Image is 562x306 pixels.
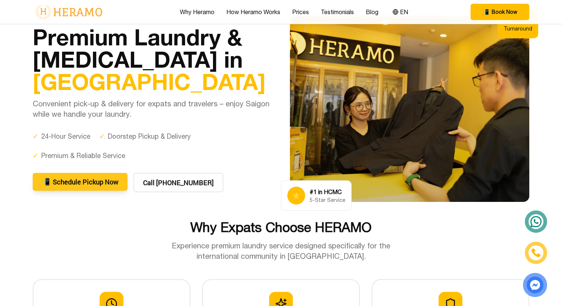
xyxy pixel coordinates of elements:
h1: Premium Laundry & [MEDICAL_DATA] in [33,26,272,93]
a: Blog [366,7,378,16]
a: Prices [292,7,309,16]
div: #1 in HCMC [310,187,345,196]
div: 5-Star Service [310,196,345,204]
span: phone [42,177,50,187]
a: Testimonials [321,7,354,16]
h2: Why Expats Choose HERAMO [33,220,529,235]
a: Why Heramo [180,7,214,16]
button: EN [390,7,410,17]
div: 24-Hour Service [33,131,90,142]
span: star [293,191,300,200]
button: phone Schedule Pickup Now [33,173,127,191]
a: How Heramo Works [226,7,280,16]
div: Premium & Reliable Service [33,151,125,161]
span: ✓ [99,131,105,142]
span: ✓ [33,151,38,161]
span: Book Now [492,8,517,16]
a: phone-icon [526,243,546,263]
div: Doorstep Pickup & Delivery [99,131,191,142]
p: Experience premium laundry service designed specifically for the international community in [GEOG... [156,241,406,261]
img: phone-icon [532,249,540,257]
span: ✓ [33,131,38,142]
img: logo-with-text.png [33,4,104,20]
span: [GEOGRAPHIC_DATA] [33,68,266,95]
p: Convenient pick-up & delivery for expats and travelers – enjoy Saigon while we handle your laundry. [33,99,272,119]
button: phone Book Now [471,4,529,20]
button: Call [PHONE_NUMBER] [133,173,223,192]
span: phone [482,8,489,16]
div: Turnaround [504,25,532,32]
